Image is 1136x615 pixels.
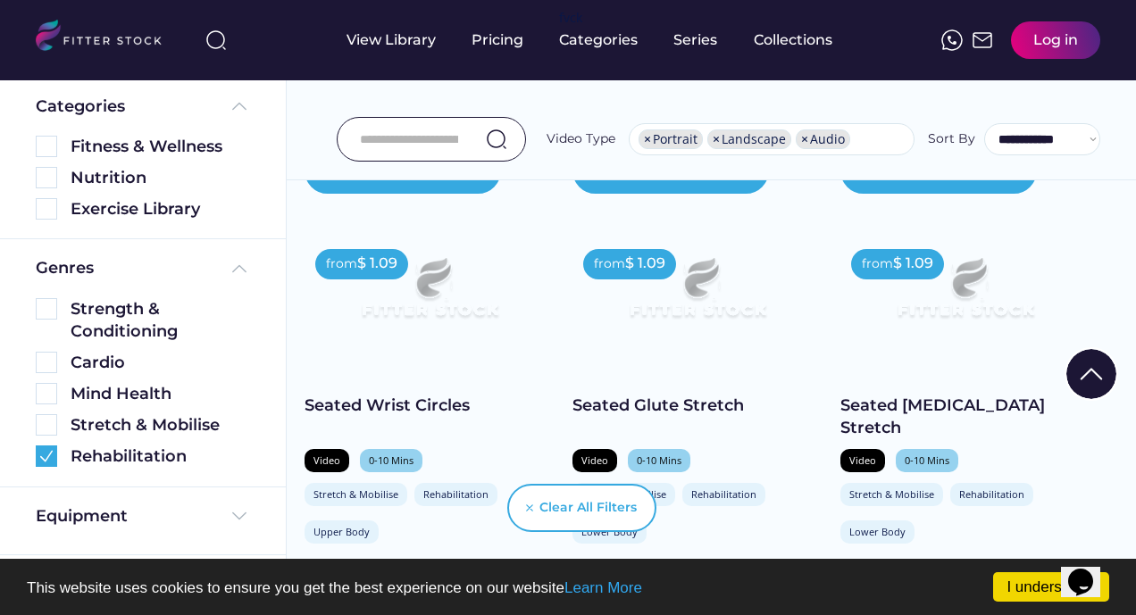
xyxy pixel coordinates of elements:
img: LOGO.svg [36,20,177,56]
div: from [862,255,893,273]
div: Incorporating the Seated [MEDICAL_DATA] Stretch into a regular routine can contribute to... [840,556,1090,601]
img: Rectangle%205126.svg [36,167,57,188]
div: Upper Body [313,525,370,538]
img: Rectangle%205126.svg [36,136,57,157]
div: from [594,255,625,273]
div: Seated Wrist Circles [305,395,555,417]
div: fvck [559,9,582,27]
img: Group%201000002360.svg [36,445,57,467]
div: Seated Glute Stretch [572,395,823,417]
img: Rectangle%205126.svg [36,383,57,404]
div: Pricing [472,30,523,50]
div: Mind Health [71,383,250,405]
div: Clear All Filters [539,499,637,517]
div: Categories [36,96,125,118]
span: × [713,133,720,145]
div: $ 1.09 [893,253,933,273]
a: Learn More [564,579,642,596]
div: This stretch helps improve flexibility and reduce tension in the [MEDICAL_DATA] and... [572,556,823,586]
img: Frame%20%285%29.svg [229,258,250,279]
img: Group%201000002322%20%281%29.svg [1066,349,1116,399]
div: Lower Body [849,525,906,538]
div: Exercise Library [71,198,250,220]
div: Stretch & Mobilise [849,487,934,501]
div: View Library [347,30,436,50]
div: Strength & Conditioning [71,298,250,343]
div: Video [581,453,608,467]
div: Categories [559,30,638,50]
div: Rehabilitation [71,445,250,468]
img: Frame%20%284%29.svg [229,505,250,527]
div: from [326,255,357,273]
div: 0-10 Mins [369,453,413,467]
div: Fitness & Wellness [71,136,250,158]
img: search-normal%203.svg [205,29,227,51]
div: Equipment [36,505,128,528]
p: This website uses cookies to ensure you get the best experience on our website [27,580,1109,595]
div: Rehabilitation [423,487,489,501]
img: Rectangle%205126.svg [36,414,57,436]
div: Rehabilitation [959,487,1024,501]
div: Video [849,453,876,467]
div: 0-10 Mins [905,453,949,467]
img: meteor-icons_whatsapp%20%281%29.svg [941,29,963,51]
div: Cardio [71,352,250,374]
div: Video [313,453,340,467]
div: Series [673,30,718,50]
div: Sort By [928,130,975,148]
div: Rehabilitation [691,487,756,501]
img: Rectangle%205126.svg [36,198,57,220]
div: Nutrition [71,167,250,189]
span: × [801,133,808,145]
div: 0-10 Mins [637,453,681,467]
a: I understand! [993,572,1109,602]
iframe: chat widget [1061,544,1118,597]
img: Frame%2079%20%281%29.svg [330,238,530,351]
li: Landscape [707,129,791,149]
img: Frame%2079%20%281%29.svg [597,238,798,351]
img: Rectangle%205126.svg [36,352,57,373]
div: Collections [754,30,832,50]
div: Seated [MEDICAL_DATA] Stretch [840,395,1090,439]
div: Genres [36,257,94,279]
img: search-normal.svg [486,129,507,150]
img: Rectangle%205126.svg [36,298,57,320]
div: Seated wrist circles are a simple exercise that can be done while sitting to improve wrist... [305,556,555,586]
div: $ 1.09 [357,253,397,273]
span: × [644,133,651,145]
div: $ 1.09 [625,253,665,273]
div: Stretch & Mobilise [71,414,250,436]
img: Frame%2079%20%281%29.svg [865,238,1065,351]
li: Audio [796,129,850,149]
img: Frame%20%285%29.svg [229,96,250,117]
div: Log in [1033,30,1078,50]
div: Video Type [547,130,615,148]
img: Vector%20%281%29.svg [526,504,533,511]
div: Stretch & Mobilise [313,487,398,501]
img: Frame%2051.svg [972,29,993,51]
li: Portrait [639,129,703,149]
